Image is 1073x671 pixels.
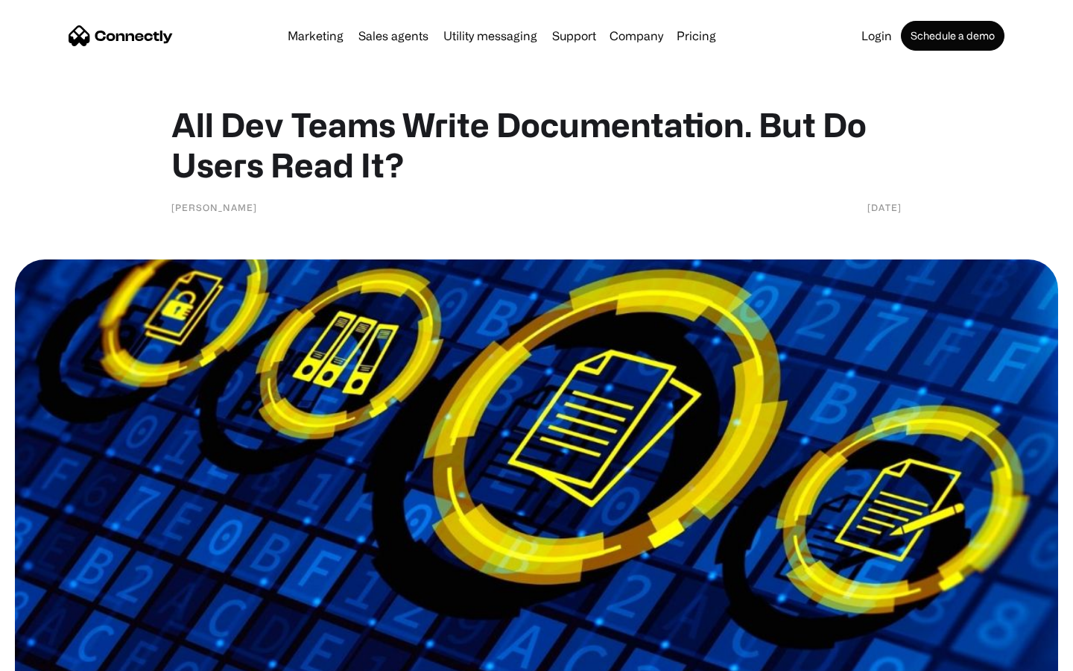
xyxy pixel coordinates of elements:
[352,30,434,42] a: Sales agents
[671,30,722,42] a: Pricing
[171,200,257,215] div: [PERSON_NAME]
[867,200,902,215] div: [DATE]
[171,104,902,185] h1: All Dev Teams Write Documentation. But Do Users Read It?
[855,30,898,42] a: Login
[437,30,543,42] a: Utility messaging
[901,21,1004,51] a: Schedule a demo
[282,30,349,42] a: Marketing
[610,25,663,46] div: Company
[15,645,89,666] aside: Language selected: English
[30,645,89,666] ul: Language list
[546,30,602,42] a: Support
